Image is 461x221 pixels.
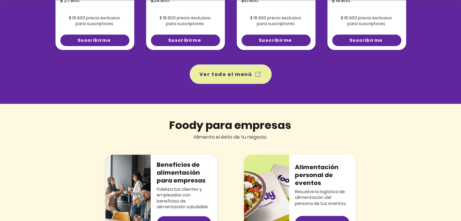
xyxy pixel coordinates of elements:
[190,64,272,84] a: Ver todo el menú
[69,15,120,27] span: $ 18.900 precio exclusivo para suscriptores
[295,189,347,206] span: Resuelve la logística de alimentación del persona de tus eventos.
[194,134,267,140] span: Alimenta el éxito de tu negocio.
[199,71,252,78] span: Ver todo el menú
[157,160,205,185] span: Beneficios de alimentación para empresas
[60,35,129,46] a: Suscribirme
[169,117,291,133] span: Foody para empresas
[242,35,311,46] a: Suscribirme
[426,186,455,215] iframe: Messagebird Livechat Widget
[341,15,392,27] span: $ 18.900 precio exclusivo para suscriptores
[349,37,382,44] span: Suscribirme
[159,15,211,27] span: $ 18.900 precio exclusivo para suscriptores
[332,35,401,46] a: Suscribirme
[168,37,201,44] span: Suscribirme
[78,37,111,44] span: Suscribirme
[250,15,301,27] span: $ 18.900 precio exclusivo para suscriptores
[295,163,339,187] span: Alimentación personal de eventos
[151,35,220,46] a: Suscribirme
[259,37,292,44] span: Suscribirme
[157,186,208,210] span: Fideliza tus clientes y empleados con beneficios de alimentación saludable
